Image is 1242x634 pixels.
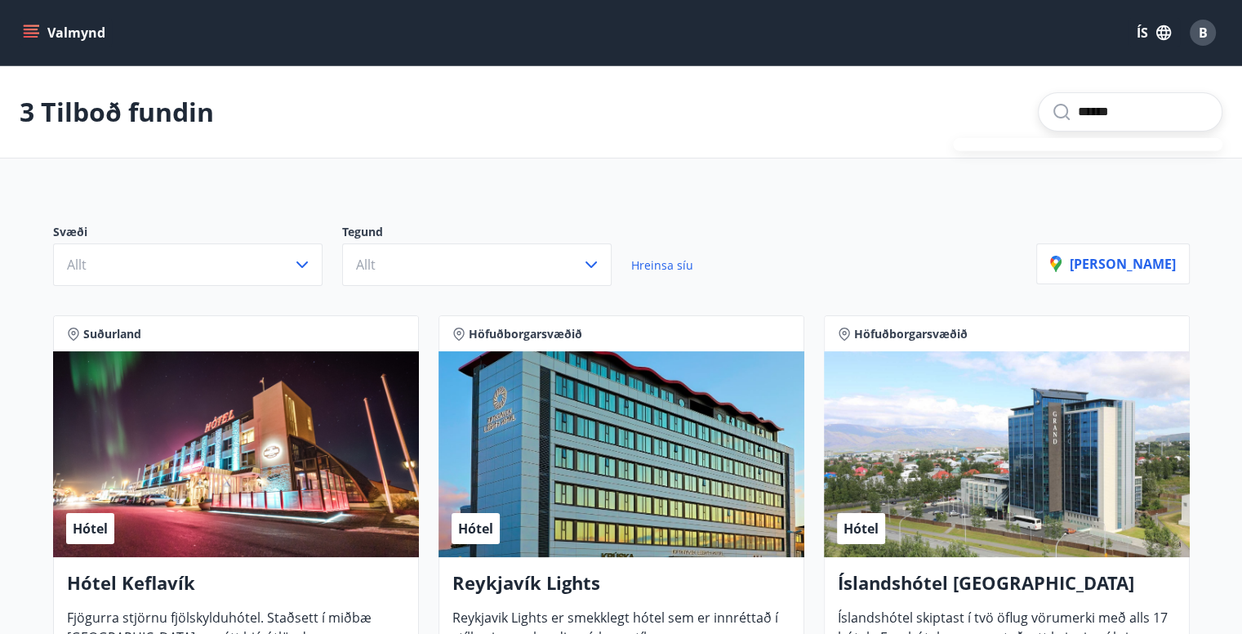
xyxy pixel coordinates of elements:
span: Allt [67,256,87,274]
span: Suðurland [83,326,141,342]
button: Allt [342,243,612,286]
button: B [1183,13,1222,52]
p: Tegund [342,224,631,243]
p: 3 Tilboð fundin [20,94,214,130]
span: B [1199,24,1208,42]
span: Höfuðborgarsvæðið [854,326,968,342]
span: Hótel [458,520,493,538]
button: [PERSON_NAME] [1036,243,1190,284]
button: ÍS [1128,18,1180,47]
button: Allt [53,243,323,286]
h4: Reykjavík Lights [452,570,790,608]
h4: Hótel Keflavík [67,570,405,608]
button: menu [20,18,112,47]
p: Svæði [53,224,342,243]
span: Höfuðborgarsvæðið [469,326,582,342]
span: Hótel [844,520,879,538]
h4: Íslandshótel [GEOGRAPHIC_DATA] [838,570,1176,608]
span: Hótel [73,520,108,538]
p: [PERSON_NAME] [1050,255,1176,273]
span: Allt [356,256,376,274]
span: Hreinsa síu [631,257,693,273]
